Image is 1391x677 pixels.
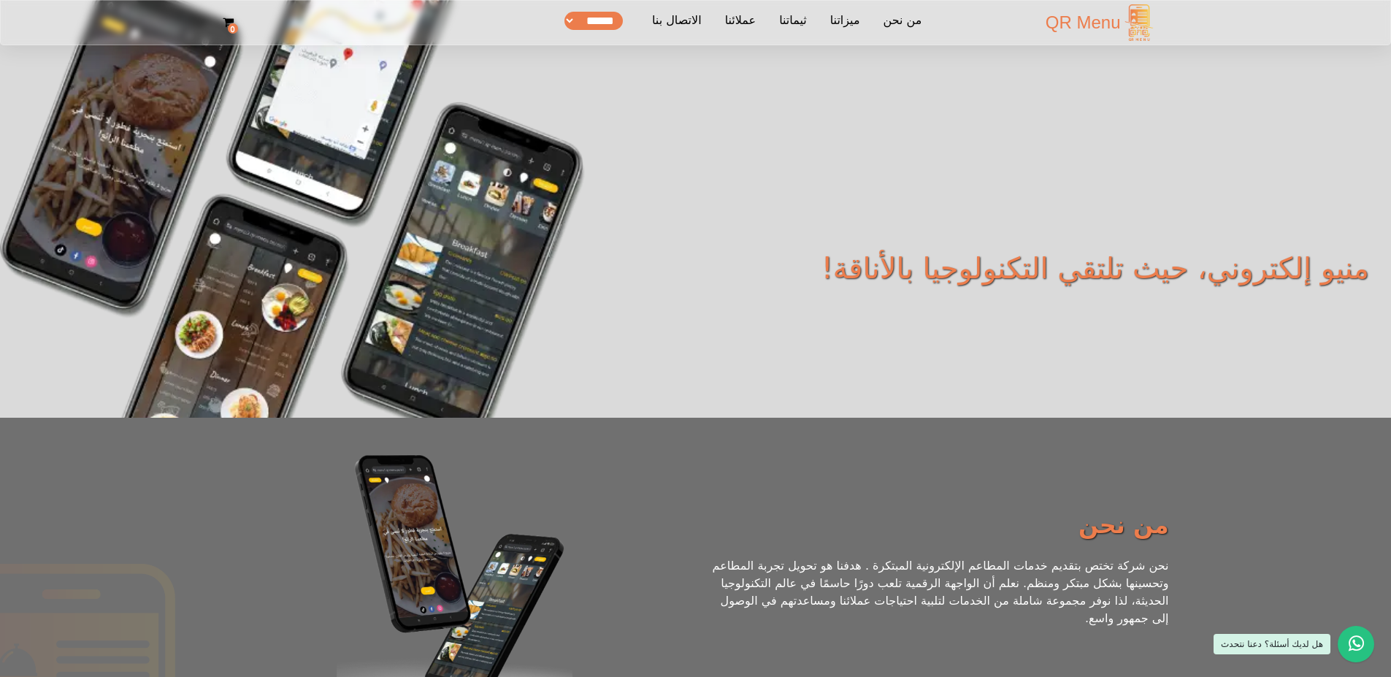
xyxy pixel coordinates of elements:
[1121,4,1157,41] img: logo
[705,557,1169,627] p: نحن شركة تختص بتقديم خدمات المطاعم الإلكترونية المبتكرة . هدفنا هو تحويل تجربة المطاعم وتحسينها ب...
[1046,1,1157,45] a: QR Menu
[719,12,762,34] a: عملائنا
[646,12,708,34] a: الاتصال بنا
[1046,9,1121,36] span: QR Menu
[228,23,238,34] strong: 0
[878,12,928,34] a: من نحن
[705,511,1169,539] h2: من نحن
[773,12,813,34] a: ثيماتنا
[1214,634,1330,654] div: هل لديك أسئلة؟ دعنا نتحدث
[824,12,866,34] a: ميزاتنا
